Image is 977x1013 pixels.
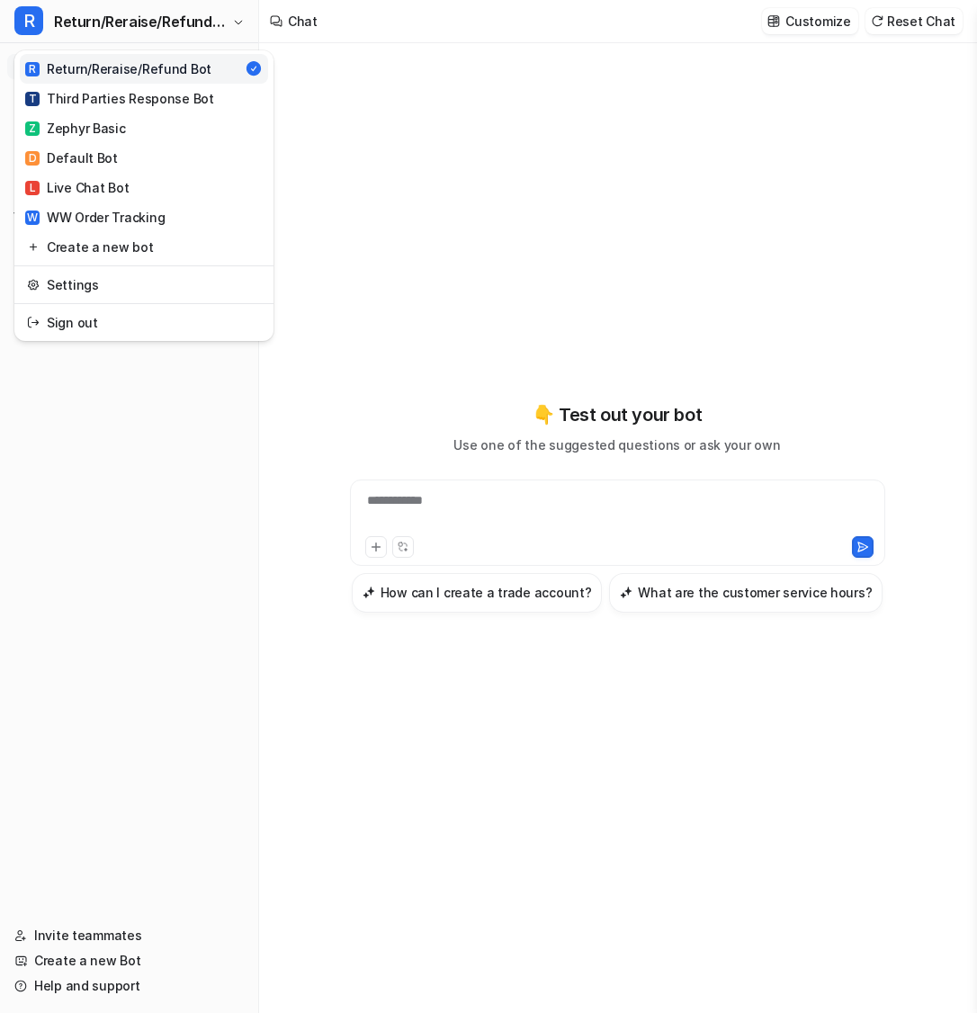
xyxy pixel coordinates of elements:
span: Return/Reraise/Refund Bot [54,9,228,34]
span: R [25,62,40,76]
span: W [25,211,40,225]
div: Return/Reraise/Refund Bot [25,59,211,78]
span: D [25,151,40,166]
span: Z [25,121,40,136]
img: reset [27,313,40,332]
a: Sign out [20,308,268,337]
span: L [25,181,40,195]
div: WW Order Tracking [25,208,165,227]
a: Create a new bot [20,232,268,262]
span: R [14,6,43,35]
div: Default Bot [25,148,118,167]
div: Zephyr Basic [25,119,126,138]
img: reset [27,275,40,294]
div: Third Parties Response Bot [25,89,214,108]
span: T [25,92,40,106]
img: reset [27,238,40,256]
div: Live Chat Bot [25,178,129,197]
a: Settings [20,270,268,300]
div: RReturn/Reraise/Refund Bot [14,50,273,341]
